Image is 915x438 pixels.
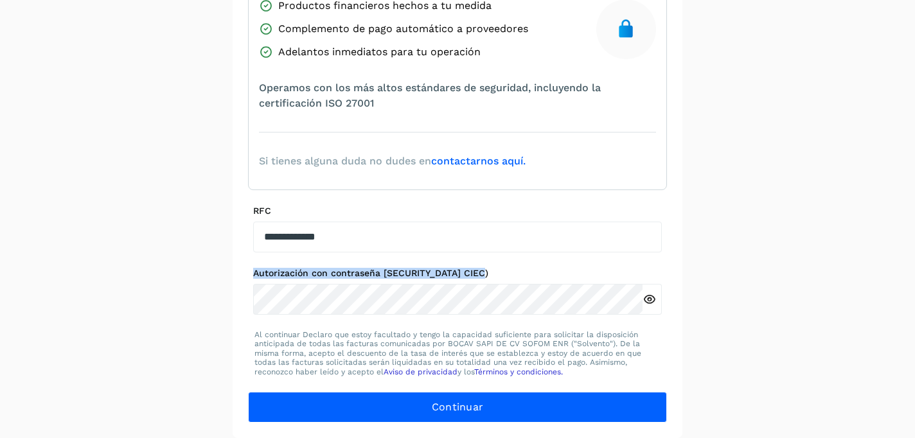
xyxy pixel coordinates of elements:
span: Adelantos inmediatos para tu operación [278,44,481,60]
a: Términos y condiciones. [474,367,563,376]
label: RFC [253,206,662,216]
p: Al continuar Declaro que estoy facultado y tengo la capacidad suficiente para solicitar la dispos... [254,330,661,376]
span: Complemento de pago automático a proveedores [278,21,528,37]
span: Continuar [432,400,484,414]
label: Autorización con contraseña [SECURITY_DATA] CIEC) [253,268,662,279]
button: Continuar [248,392,667,423]
span: Operamos con los más altos estándares de seguridad, incluyendo la certificación ISO 27001 [259,80,656,111]
a: contactarnos aquí. [431,155,526,167]
img: secure [616,19,636,39]
a: Aviso de privacidad [384,367,457,376]
span: Si tienes alguna duda no dudes en [259,153,526,169]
